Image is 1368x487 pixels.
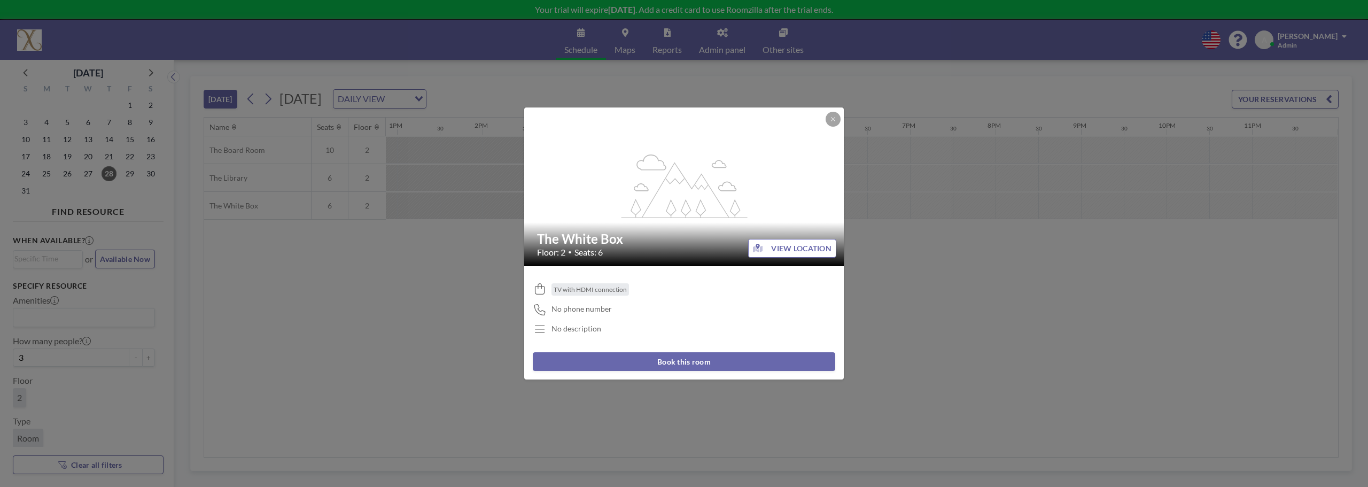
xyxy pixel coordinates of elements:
[537,231,832,247] h2: The White Box
[551,324,601,334] div: No description
[568,248,572,256] span: •
[537,247,565,258] span: Floor: 2
[533,352,835,371] button: Book this room
[551,304,612,314] span: No phone number
[621,154,748,218] g: flex-grow: 1.2;
[554,285,627,293] span: TV with HDMI connection
[748,239,836,258] button: VIEW LOCATION
[574,247,603,258] span: Seats: 6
